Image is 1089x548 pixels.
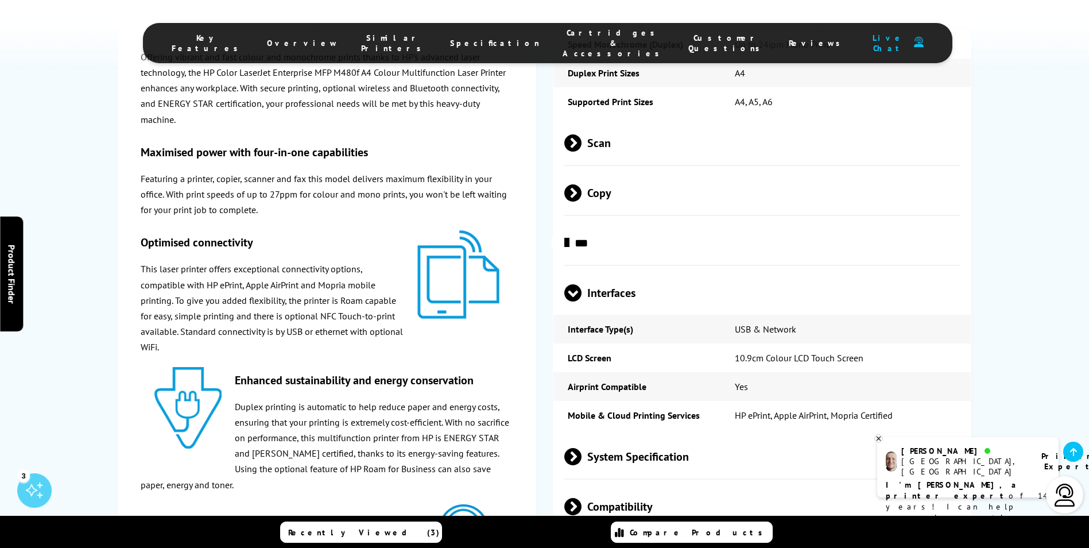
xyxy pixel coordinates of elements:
[288,527,440,538] span: Recently Viewed (3)
[172,33,244,53] span: Key Features
[886,451,897,472] img: ashley-livechat.png
[450,38,540,48] span: Specification
[901,456,1027,477] div: [GEOGRAPHIC_DATA], [GEOGRAPHIC_DATA]
[553,87,720,116] td: Supported Print Sizes
[564,272,960,315] span: Interfaces
[564,485,960,528] span: Compatibility
[553,315,720,344] td: Interface Type(s)
[553,344,720,372] td: LCD Screen
[720,87,971,116] td: A4, A5, A6
[267,38,338,48] span: Overview
[553,372,720,401] td: Airprint Compatible
[141,399,513,493] p: Duplex printing is automatic to help reduce paper and energy costs, ensuring that your printing i...
[141,373,513,388] h3: Enhanced sustainability and energy conservation
[141,262,513,356] p: This laser printer offers exceptional connectivity options, compatible with HP ePrint, Apple AirP...
[154,367,222,449] img: HP-EnergySaving-Icon-22-150.png
[869,33,908,53] span: Live Chat
[630,527,769,538] span: Compare Products
[611,522,773,543] a: Compare Products
[1053,484,1076,507] img: user-headset-light.svg
[564,122,960,165] span: Scan
[886,480,1050,534] p: of 14 years! I can help you choose the right product
[17,469,30,482] div: 3
[553,401,720,430] td: Mobile & Cloud Printing Services
[141,145,513,160] h3: Maximised power with four-in-one capabilities
[141,49,513,128] p: Offering vibrant and fast colour and monochrome prints thanks to HP's advanced laser technology, ...
[564,172,960,215] span: Copy
[720,372,971,401] td: Yes
[6,245,17,304] span: Product Finder
[901,446,1027,456] div: [PERSON_NAME]
[417,230,499,320] img: HP-MobilePrint-Icon-22-150.png
[141,171,513,218] p: Featuring a printer, copier, scanner and fax this model delivers maximum flexibility in your offi...
[789,38,846,48] span: Reviews
[141,236,513,250] h3: Optimised connectivity
[564,435,960,478] span: System Specification
[914,37,924,48] img: user-headset-duotone.svg
[720,344,971,372] td: 10.9cm Colour LCD Touch Screen
[553,59,720,87] td: Duplex Print Sizes
[720,401,971,430] td: HP ePrint, Apple AirPrint, Mopria Certified
[886,480,1020,501] b: I'm [PERSON_NAME], a printer expert
[280,522,442,543] a: Recently Viewed (3)
[688,33,766,53] span: Customer Questions
[563,28,665,59] span: Cartridges & Accessories
[720,315,971,344] td: USB & Network
[720,59,971,87] td: A4
[361,33,427,53] span: Similar Printers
